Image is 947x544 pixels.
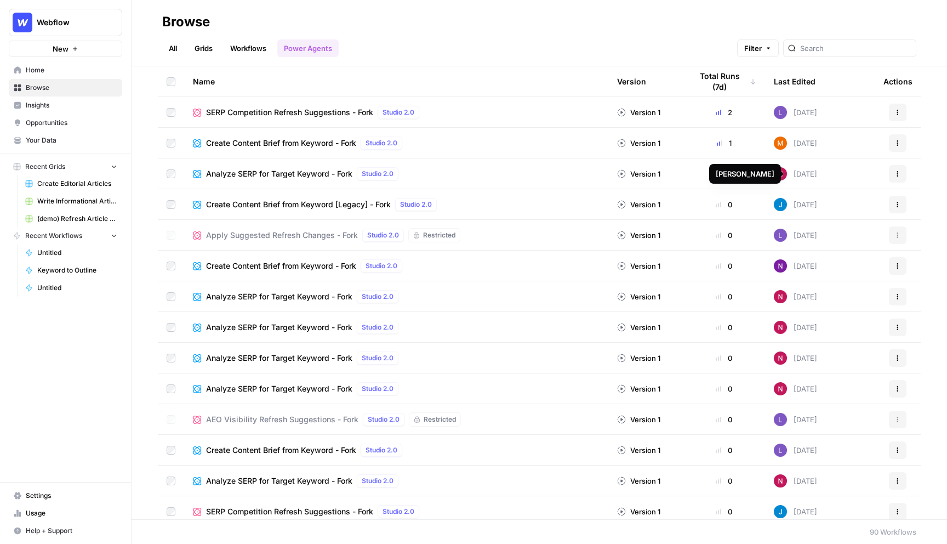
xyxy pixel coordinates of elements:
div: Name [193,66,600,97]
span: AEO Visibility Refresh Suggestions - Fork [206,414,358,425]
a: Keyword to Outline [20,262,122,279]
span: Studio 2.0 [366,138,397,148]
div: 0 [692,475,756,486]
span: Studio 2.0 [366,445,397,455]
span: Studio 2.0 [362,322,393,332]
div: Browse [162,13,210,31]
a: Create Content Brief from Keyword - ForkStudio 2.0 [193,137,600,150]
span: Create Content Brief from Keyword [Legacy] - Fork [206,199,391,210]
div: [DATE] [774,167,817,180]
div: Version 1 [617,107,660,118]
span: Studio 2.0 [367,230,399,240]
div: Version 1 [617,138,660,149]
a: Analyze SERP for Target Keyword - ForkStudio 2.0 [193,382,600,395]
div: [DATE] [774,444,817,457]
button: Filter [737,39,779,57]
div: [DATE] [774,106,817,119]
span: Analyze SERP for Target Keyword - Fork [206,291,352,302]
div: 0 [692,291,756,302]
div: Version 1 [617,445,660,456]
span: Recent Grids [25,162,65,172]
a: SERP Competition Refresh Suggestions - ForkStudio 2.0 [193,106,600,119]
a: Usage [9,505,122,522]
img: 809rsgs8fojgkhnibtwc28oh1nli [774,290,787,303]
span: Home [26,65,117,75]
span: Opportunities [26,118,117,128]
div: Actions [883,66,912,97]
div: 0 [692,414,756,425]
span: New [53,43,69,54]
span: Studio 2.0 [383,107,414,117]
span: Create Content Brief from Keyword - Fork [206,445,356,456]
div: 0 [692,168,756,179]
div: [DATE] [774,352,817,365]
span: SERP Competition Refresh Suggestions - Fork [206,506,373,517]
div: 0 [692,383,756,394]
span: Apply Suggested Refresh Changes - Fork [206,230,358,241]
span: Analyze SERP for Target Keyword - Fork [206,353,352,364]
a: Untitled [20,279,122,297]
button: Workspace: Webflow [9,9,122,36]
a: Analyze SERP for Target Keyword - ForkStudio 2.0 [193,321,600,334]
div: 1 [692,138,756,149]
div: [DATE] [774,198,817,211]
a: Analyze SERP for Target Keyword - ForkStudio 2.0 [193,352,600,365]
img: kedmmdess6i2jj5txyq6cw0yj4oc [774,259,787,273]
img: rn7sh892ioif0lo51687sih9ndqw [774,444,787,457]
div: Version 1 [617,506,660,517]
span: Analyze SERP for Target Keyword - Fork [206,168,352,179]
div: Version 1 [617,475,660,486]
a: Create Editorial Articles [20,175,122,192]
span: Studio 2.0 [362,384,393,394]
a: Grids [188,39,219,57]
a: Opportunities [9,114,122,132]
div: Version 1 [617,260,660,271]
span: Webflow [37,17,103,28]
div: 0 [692,322,756,333]
span: Your Data [26,135,117,145]
div: Version 1 [617,168,660,179]
a: SERP Competition Refresh Suggestions - ForkStudio 2.0 [193,505,600,518]
img: 809rsgs8fojgkhnibtwc28oh1nli [774,167,787,180]
button: Help + Support [9,522,122,540]
div: [DATE] [774,137,817,150]
span: Insights [26,100,117,110]
a: Your Data [9,132,122,149]
button: New [9,41,122,57]
div: Last Edited [774,66,815,97]
span: (demo) Refresh Article Content & Analysis [37,214,117,224]
span: Studio 2.0 [362,476,393,486]
span: Write Informational Article (1) [37,196,117,206]
div: Total Runs (7d) [692,66,756,97]
div: Version 1 [617,414,660,425]
div: 90 Workflows [870,526,916,537]
span: Studio 2.0 [366,261,397,271]
div: Version 1 [617,291,660,302]
span: Untitled [37,283,117,293]
div: Version 1 [617,230,660,241]
div: 0 [692,199,756,210]
a: Create Content Brief from Keyword - ForkStudio 2.0 [193,259,600,273]
span: Studio 2.0 [383,507,414,517]
div: Version 1 [617,199,660,210]
span: Help + Support [26,526,117,536]
a: Workflows [224,39,273,57]
input: Search [800,43,911,54]
div: [DATE] [774,321,817,334]
div: [DATE] [774,474,817,488]
div: 0 [692,260,756,271]
a: Create Content Brief from Keyword [Legacy] - ForkStudio 2.0 [193,198,600,211]
img: rn7sh892ioif0lo51687sih9ndqw [774,229,787,242]
span: Analyze SERP for Target Keyword - Fork [206,383,352,394]
a: Untitled [20,244,122,262]
span: Analyze SERP for Target Keyword - Fork [206,475,352,486]
div: 0 [692,353,756,364]
a: Home [9,61,122,79]
img: 4suam345j4k4ehuf80j2ussc8x0k [774,137,787,150]
div: [DATE] [774,413,817,426]
img: z620ml7ie90s7uun3xptce9f0frp [774,505,787,518]
a: Browse [9,79,122,97]
div: [DATE] [774,290,817,303]
span: Create Editorial Articles [37,179,117,189]
div: 2 [692,107,756,118]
